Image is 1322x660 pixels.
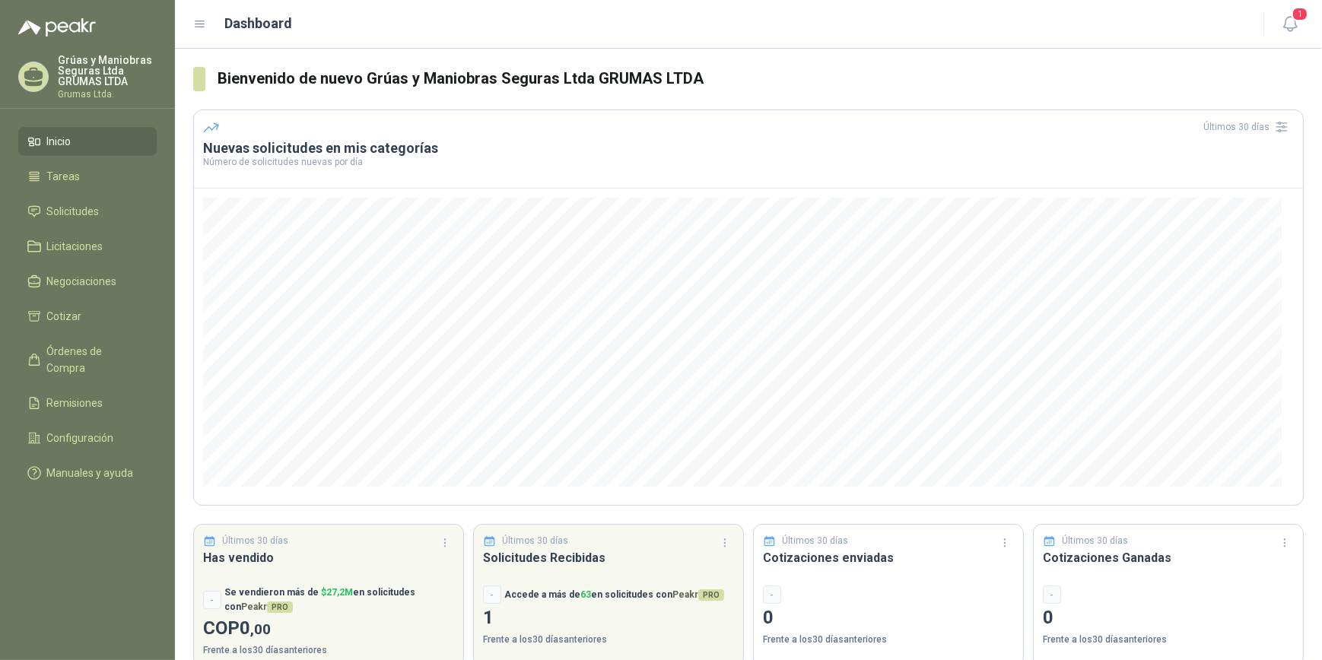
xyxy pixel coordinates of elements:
[47,430,114,446] span: Configuración
[483,604,734,633] p: 1
[47,168,81,185] span: Tareas
[267,601,293,613] span: PRO
[203,643,454,658] p: Frente a los 30 días anteriores
[763,585,781,604] div: -
[18,18,96,36] img: Logo peakr
[763,604,1014,633] p: 0
[225,13,293,34] h1: Dashboard
[18,389,157,417] a: Remisiones
[203,157,1294,167] p: Número de solicitudes nuevas por día
[504,588,724,602] p: Accede a más de en solicitudes con
[1043,548,1294,567] h3: Cotizaciones Ganadas
[1043,585,1061,604] div: -
[47,395,103,411] span: Remisiones
[672,589,724,600] span: Peakr
[250,620,271,638] span: ,00
[58,55,157,87] p: Grúas y Maniobras Seguras Ltda GRUMAS LTDA
[1043,633,1294,647] p: Frente a los 30 días anteriores
[763,633,1014,647] p: Frente a los 30 días anteriores
[47,203,100,220] span: Solicitudes
[203,548,454,567] h3: Has vendido
[580,589,591,600] span: 63
[47,133,72,150] span: Inicio
[18,127,157,156] a: Inicio
[1063,534,1129,548] p: Últimos 30 días
[483,548,734,567] h3: Solicitudes Recibidas
[47,238,103,255] span: Licitaciones
[203,139,1294,157] h3: Nuevas solicitudes en mis categorías
[240,617,271,639] span: 0
[783,534,849,548] p: Últimos 30 días
[18,197,157,226] a: Solicitudes
[58,90,157,99] p: Grumas Ltda.
[321,587,353,598] span: $ 27,2M
[18,267,157,296] a: Negociaciones
[1043,604,1294,633] p: 0
[483,585,501,604] div: -
[483,633,734,647] p: Frente a los 30 días anteriores
[1292,7,1308,21] span: 1
[18,337,157,382] a: Órdenes de Compra
[218,67,1304,90] h3: Bienvenido de nuevo Grúas y Maniobras Seguras Ltda GRUMAS LTDA
[18,232,157,261] a: Licitaciones
[18,424,157,452] a: Configuración
[763,548,1014,567] h3: Cotizaciones enviadas
[223,534,289,548] p: Últimos 30 días
[203,614,454,643] p: COP
[18,302,157,331] a: Cotizar
[18,459,157,487] a: Manuales y ayuda
[203,591,221,609] div: -
[1203,115,1294,139] div: Últimos 30 días
[503,534,569,548] p: Últimos 30 días
[1276,11,1304,38] button: 1
[47,308,82,325] span: Cotizar
[47,465,134,481] span: Manuales y ayuda
[224,585,454,614] p: Se vendieron más de en solicitudes con
[241,601,293,612] span: Peakr
[18,162,157,191] a: Tareas
[47,343,142,376] span: Órdenes de Compra
[47,273,117,290] span: Negociaciones
[698,589,724,601] span: PRO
